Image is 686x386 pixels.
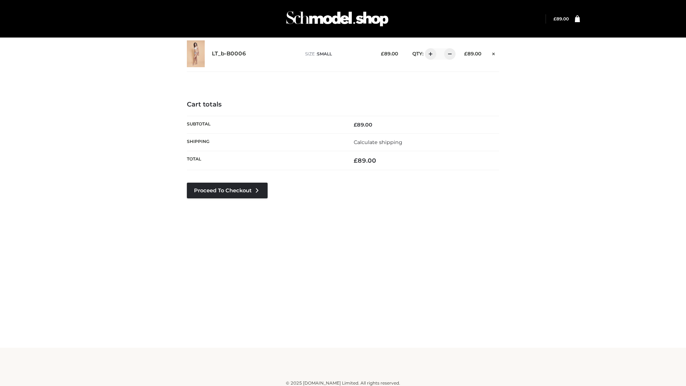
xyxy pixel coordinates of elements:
bdi: 89.00 [553,16,569,21]
a: Proceed to Checkout [187,183,268,198]
span: £ [354,157,358,164]
bdi: 89.00 [464,51,481,56]
span: £ [381,51,384,56]
p: size : [305,51,370,57]
span: £ [354,122,357,128]
a: £89.00 [553,16,569,21]
a: LT_b-B0006 [212,50,246,57]
th: Shipping [187,133,343,151]
div: QTY: [405,48,453,60]
span: £ [553,16,556,21]
span: £ [464,51,467,56]
th: Total [187,151,343,170]
a: Calculate shipping [354,139,402,145]
th: Subtotal [187,116,343,133]
bdi: 89.00 [354,157,376,164]
bdi: 89.00 [381,51,398,56]
img: Schmodel Admin 964 [284,5,391,33]
bdi: 89.00 [354,122,372,128]
a: Remove this item [488,48,499,58]
span: SMALL [317,51,332,56]
h4: Cart totals [187,101,499,109]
